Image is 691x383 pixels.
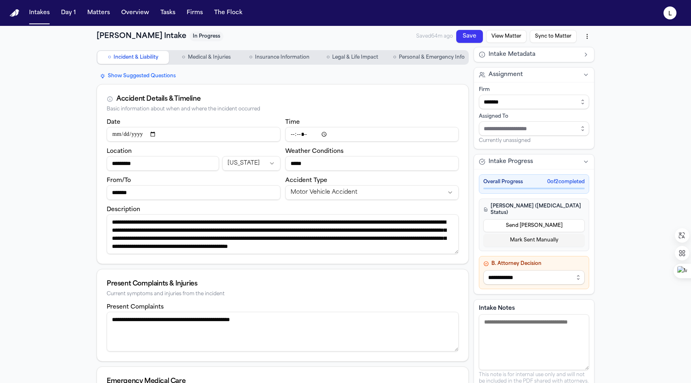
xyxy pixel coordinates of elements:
span: ○ [393,53,396,61]
button: More actions [580,29,594,44]
button: Mark Sent Manually [483,234,585,247]
label: Present Complaints [107,304,164,310]
span: Assignment [489,71,523,79]
button: The Flock [211,6,246,20]
span: In Progress [190,32,223,41]
h4: B. Attorney Decision [483,260,585,267]
text: L [668,11,672,17]
button: Save [456,30,483,43]
div: Firm [479,87,589,93]
button: Intakes [26,6,53,20]
label: Description [107,207,140,213]
div: Present Complaints & Injuries [107,279,459,289]
button: Overview [118,6,152,20]
span: Insurance Information [255,54,310,61]
button: Go to Insurance Information [244,51,315,64]
textarea: Incident description [107,214,459,254]
button: Day 1 [58,6,79,20]
button: Go to Medical & Injuries [171,51,242,64]
span: ○ [249,53,252,61]
label: Time [285,119,300,125]
button: Matters [84,6,113,20]
input: Incident time [285,127,459,142]
span: Legal & Life Impact [332,54,378,61]
button: Tasks [157,6,179,20]
input: From/To destination [107,185,280,200]
h4: [PERSON_NAME] ([MEDICAL_DATA] Status) [483,203,585,216]
button: Show Suggested Questions [97,71,179,81]
label: Weather Conditions [285,148,343,154]
input: Weather conditions [285,156,459,171]
label: Accident Type [285,178,327,184]
div: Accident Details & Timeline [116,94,200,104]
button: Firms [183,6,206,20]
button: Go to Personal & Emergency Info [390,51,468,64]
span: Saved 64m ago [416,33,453,40]
span: ○ [108,53,111,61]
input: Incident location [107,156,219,171]
input: Incident date [107,127,280,142]
span: 0 of 2 completed [547,179,585,185]
button: Go to Legal & Life Impact [317,51,388,64]
textarea: Present complaints [107,312,459,351]
a: Home [10,9,19,17]
button: Go to Incident & Liability [97,51,169,64]
button: View Matter [486,30,527,43]
div: Current symptoms and injuries from the incident [107,291,459,297]
span: Intake Metadata [489,51,535,59]
input: Assign to staff member [479,121,589,136]
button: Send [PERSON_NAME] [483,219,585,232]
label: Date [107,119,120,125]
div: Basic information about when and where the incident occurred [107,106,459,112]
button: Incident state [222,156,280,171]
button: Sync to Matter [530,30,577,43]
img: Finch Logo [10,9,19,17]
textarea: Intake notes [479,314,589,370]
h1: [PERSON_NAME] Intake [97,31,186,42]
span: ○ [327,53,330,61]
button: Assignment [474,68,594,82]
span: Personal & Emergency Info [399,54,465,61]
label: Location [107,148,132,154]
label: From/To [107,178,131,184]
input: Select firm [479,95,589,109]
span: ○ [182,53,185,61]
div: Assigned To [479,113,589,120]
span: Intake Progress [489,158,533,166]
button: Intake Metadata [474,47,594,62]
label: Intake Notes [479,305,589,313]
span: Currently unassigned [479,138,531,144]
span: Medical & Injuries [188,54,231,61]
span: Overall Progress [483,179,523,185]
span: Incident & Liability [114,54,158,61]
button: Intake Progress [474,154,594,169]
